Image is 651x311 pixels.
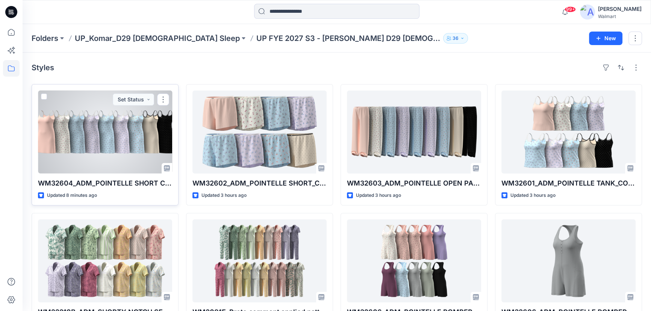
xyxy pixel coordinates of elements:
p: Updated 3 hours ago [510,192,556,199]
a: UP_Komar_D29 [DEMOGRAPHIC_DATA] Sleep [75,33,240,44]
p: Updated 3 hours ago [356,192,401,199]
p: WM32602_ADM_POINTELLE SHORT_COLORWAY [192,178,327,189]
p: UP FYE 2027 S3 - [PERSON_NAME] D29 [DEMOGRAPHIC_DATA] Sleepwear [256,33,440,44]
p: WM32601_ADM_POINTELLE TANK_COLORWAY [501,178,636,189]
button: 36 [443,33,468,44]
div: [PERSON_NAME] [598,5,642,14]
a: WM32602_ADM_POINTELLE SHORT_COLORWAY [192,91,327,174]
p: WM32604_ADM_POINTELLE SHORT CHEMISE_COLORWAY [38,178,172,189]
p: Updated 3 hours ago [201,192,247,199]
img: avatar [580,5,595,20]
p: WM32603_ADM_POINTELLE OPEN PANT_COLORWAY [347,178,481,189]
h4: Styles [32,63,54,72]
span: 99+ [565,6,576,12]
a: WM32606_ADM_POINTELLE ROMPER [501,219,636,302]
a: WM22219B_ADM_SHORTY NOTCH SET_COLORWAY [38,219,172,302]
a: WM32601_ADM_POINTELLE TANK_COLORWAY [501,91,636,174]
a: Folders [32,33,58,44]
button: New [589,32,622,45]
p: 36 [453,34,459,42]
a: WM32606_ADM_POINTELLE ROMPER_COLORWAY [347,219,481,302]
a: WM32603_ADM_POINTELLE OPEN PANT_COLORWAY [347,91,481,174]
div: Walmart [598,14,642,19]
p: Updated 8 minutes ago [47,192,97,199]
a: WM32604_ADM_POINTELLE SHORT CHEMISE_COLORWAY [38,91,172,174]
a: WM2081E_Proto comment applied pattern_COLORWAY [192,219,327,302]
